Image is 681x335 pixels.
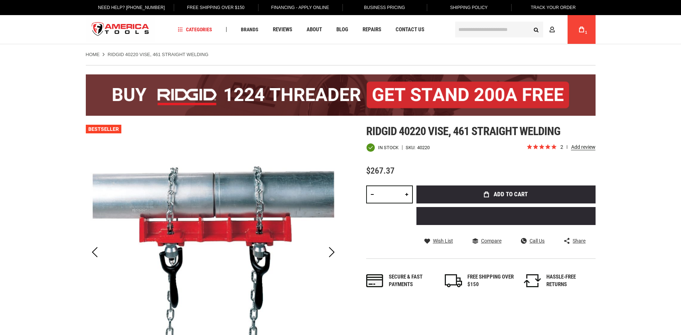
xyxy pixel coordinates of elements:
[333,25,351,35] a: Blog
[472,238,502,244] a: Compare
[359,25,384,35] a: Repairs
[450,5,488,10] span: Shipping Policy
[363,27,381,32] span: Repairs
[270,25,295,35] a: Reviews
[86,74,596,116] img: BOGO: Buy the RIDGID® 1224 Threader (26092), get the 92467 200A Stand FREE!
[378,145,398,150] span: In stock
[560,144,596,150] span: 2 reviews
[585,31,587,35] span: 1
[86,16,155,43] img: America Tools
[178,27,212,32] span: Categories
[494,191,528,197] span: Add to Cart
[530,23,543,36] button: Search
[396,27,424,32] span: Contact Us
[526,143,596,151] span: Rated 5.0 out of 5 stars 2 reviews
[433,238,453,243] span: Wish List
[521,238,545,244] a: Call Us
[445,274,462,287] img: shipping
[424,238,453,244] a: Wish List
[86,51,100,58] a: Home
[238,25,262,35] a: Brands
[241,27,258,32] span: Brands
[524,274,541,287] img: returns
[273,27,292,32] span: Reviews
[303,25,325,35] a: About
[366,124,561,138] span: Ridgid 40220 vise, 461 straight welding
[366,274,383,287] img: payments
[307,27,322,32] span: About
[174,25,215,35] a: Categories
[546,273,593,289] div: HASSLE-FREE RETURNS
[573,238,586,243] span: Share
[467,273,514,289] div: FREE SHIPPING OVER $150
[406,145,417,150] strong: SKU
[575,15,588,44] a: 1
[366,143,398,152] div: Availability
[481,238,502,243] span: Compare
[86,16,155,43] a: store logo
[417,145,430,150] div: 40220
[416,185,596,203] button: Add to Cart
[389,273,435,289] div: Secure & fast payments
[392,25,428,35] a: Contact Us
[336,27,348,32] span: Blog
[530,238,545,243] span: Call Us
[366,166,395,176] span: $267.37
[108,52,209,57] strong: RIDGID 40220 VISE, 461 STRAIGHT WELDING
